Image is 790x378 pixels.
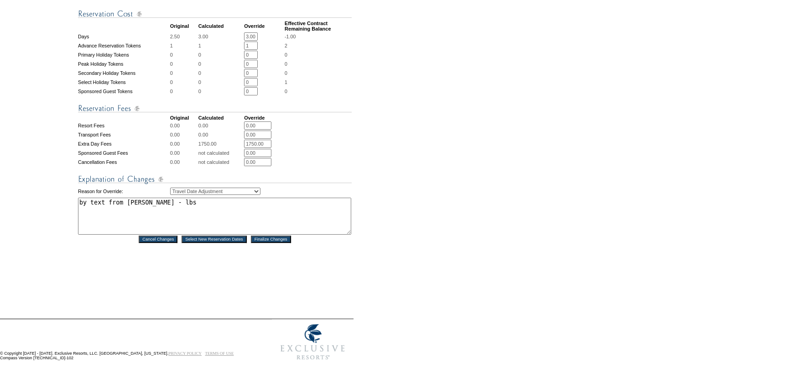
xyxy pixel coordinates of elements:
[285,70,287,76] span: 0
[198,121,243,130] td: 0.00
[182,236,247,243] input: Select New Reservation Dates
[170,32,197,41] td: 2.50
[78,32,169,41] td: Days
[198,78,243,86] td: 0
[78,60,169,68] td: Peak Holiday Tokens
[244,115,284,121] td: Override
[198,158,243,166] td: not calculated
[272,319,353,365] img: Exclusive Resorts
[78,131,169,139] td: Transport Fees
[198,131,243,139] td: 0.00
[170,78,197,86] td: 0
[78,140,169,148] td: Extra Day Fees
[170,131,197,139] td: 0.00
[198,149,243,157] td: not calculated
[244,21,284,31] td: Override
[78,149,169,157] td: Sponsored Guest Fees
[198,60,243,68] td: 0
[170,149,197,157] td: 0.00
[78,186,169,197] td: Reason for Override:
[78,121,169,130] td: Resort Fees
[285,79,287,85] span: 1
[205,351,234,356] a: TERMS OF USE
[78,103,352,114] img: Reservation Fees
[170,42,197,50] td: 1
[78,173,352,185] img: Explanation of Changes
[170,87,197,95] td: 0
[285,52,287,58] span: 0
[170,121,197,130] td: 0.00
[285,21,352,31] td: Effective Contract Remaining Balance
[198,115,243,121] td: Calculated
[170,140,197,148] td: 0.00
[78,51,169,59] td: Primary Holiday Tokens
[198,51,243,59] td: 0
[170,60,197,68] td: 0
[78,158,169,166] td: Cancellation Fees
[285,61,287,67] span: 0
[170,158,197,166] td: 0.00
[170,115,197,121] td: Original
[78,78,169,86] td: Select Holiday Tokens
[78,87,169,95] td: Sponsored Guest Tokens
[170,21,197,31] td: Original
[139,236,177,243] input: Cancel Changes
[198,69,243,77] td: 0
[198,42,243,50] td: 1
[198,32,243,41] td: 3.00
[285,43,287,48] span: 2
[285,89,287,94] span: 0
[198,87,243,95] td: 0
[285,34,296,39] span: -1.00
[198,21,243,31] td: Calculated
[170,69,197,77] td: 0
[78,42,169,50] td: Advance Reservation Tokens
[168,351,202,356] a: PRIVACY POLICY
[170,51,197,59] td: 0
[78,8,352,20] img: Reservation Cost
[78,69,169,77] td: Secondary Holiday Tokens
[198,140,243,148] td: 1750.00
[251,236,291,243] input: Finalize Changes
